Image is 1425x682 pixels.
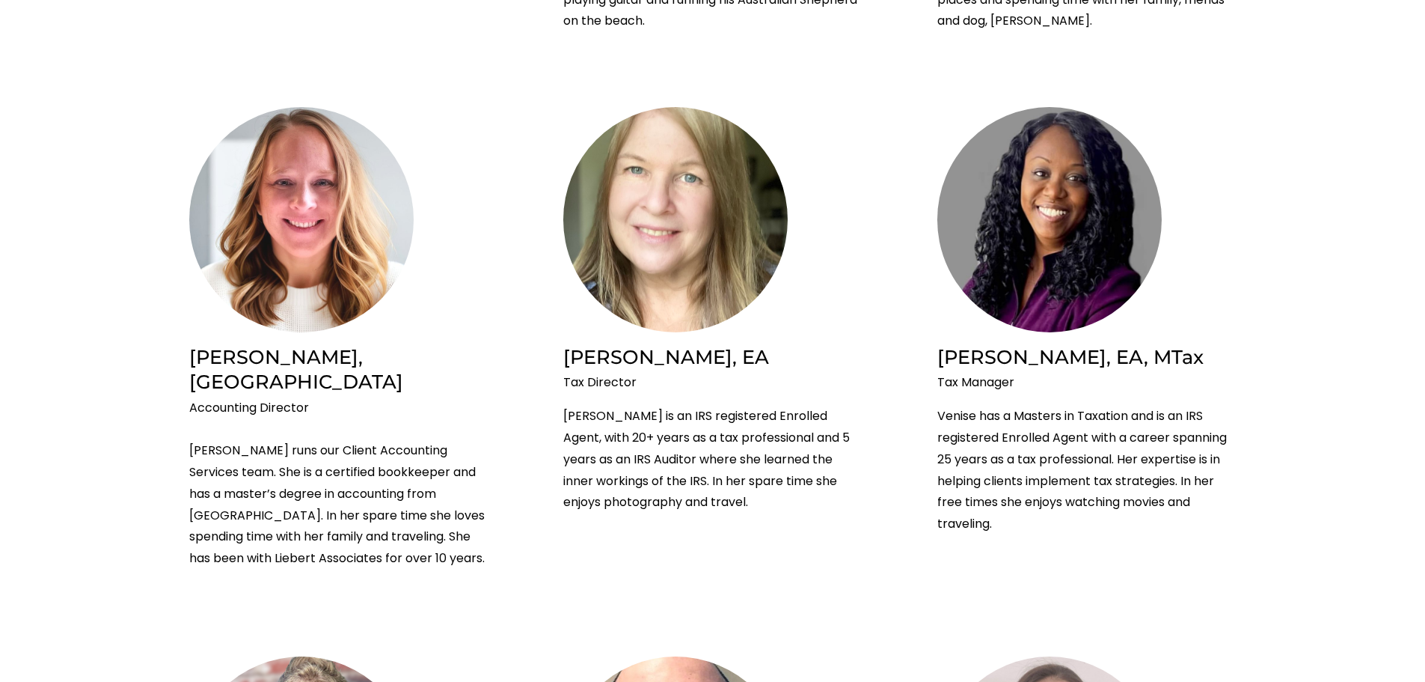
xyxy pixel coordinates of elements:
[563,107,788,332] img: Close-up of a woman with blonde hair and blue eyes smiling at the camera indoors.
[189,107,414,332] img: Close-up of a smiling woman with shoulder-length wavy blonde hair, wearing a white knit sweater, ...
[937,372,1236,394] p: Tax Manager
[563,406,862,514] p: [PERSON_NAME] is an IRS registered Enrolled Agent, with 20+ years as a tax professional and 5 yea...
[563,372,862,394] p: Tax Director
[189,398,488,570] p: Accounting Director [PERSON_NAME] runs our Client Accounting Services team. She is a certified bo...
[563,344,862,369] h2: [PERSON_NAME], EA
[937,107,1162,332] img: Venise Maybank
[189,344,488,395] h2: [PERSON_NAME], [GEOGRAPHIC_DATA]
[937,344,1236,369] h2: [PERSON_NAME], EA, MTax
[937,406,1236,535] p: Venise has a Masters in Taxation and is an IRS registered Enrolled Agent with a career spanning 2...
